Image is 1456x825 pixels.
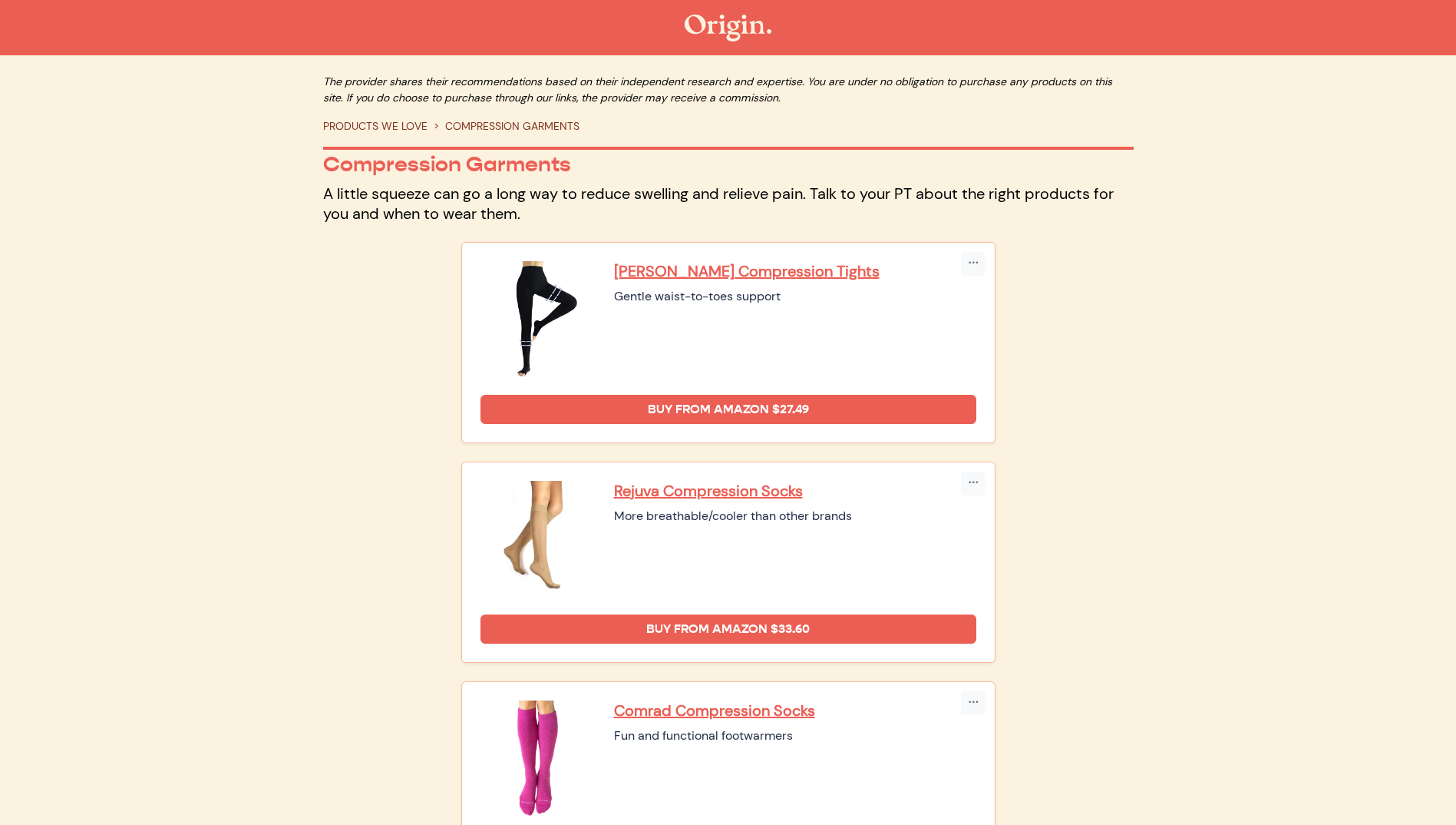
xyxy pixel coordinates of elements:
div: Fun and functional footwarmers [614,727,976,745]
li: COMPRESSION GARMENTS [428,118,579,134]
a: Rejuva Compression Socks [614,481,976,501]
p: A little squeeze can go a long way to reduce swelling and relieve pain. Talk to your PT about the... [323,184,1134,224]
p: Compression Garments [323,151,1134,177]
div: More breathable/cooler than other brands [614,507,976,525]
img: Rejuva Compression Socks [480,481,596,596]
a: Buy from Amazon $27.49 [480,395,976,424]
a: [PERSON_NAME] Compression Tights [614,261,976,281]
a: Buy from Amazon $33.60 [480,615,976,644]
img: Comrad Compression Socks [480,701,596,816]
p: The provider shares their recommendations based on their independent research and expertise. You ... [323,74,1134,106]
a: PRODUCTS WE LOVE [323,119,428,133]
img: The Origin Shop [685,15,771,41]
img: Beister Compression Tights [480,261,596,376]
a: Comrad Compression Socks [614,701,976,721]
div: Gentle waist-to-toes support [614,287,976,306]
